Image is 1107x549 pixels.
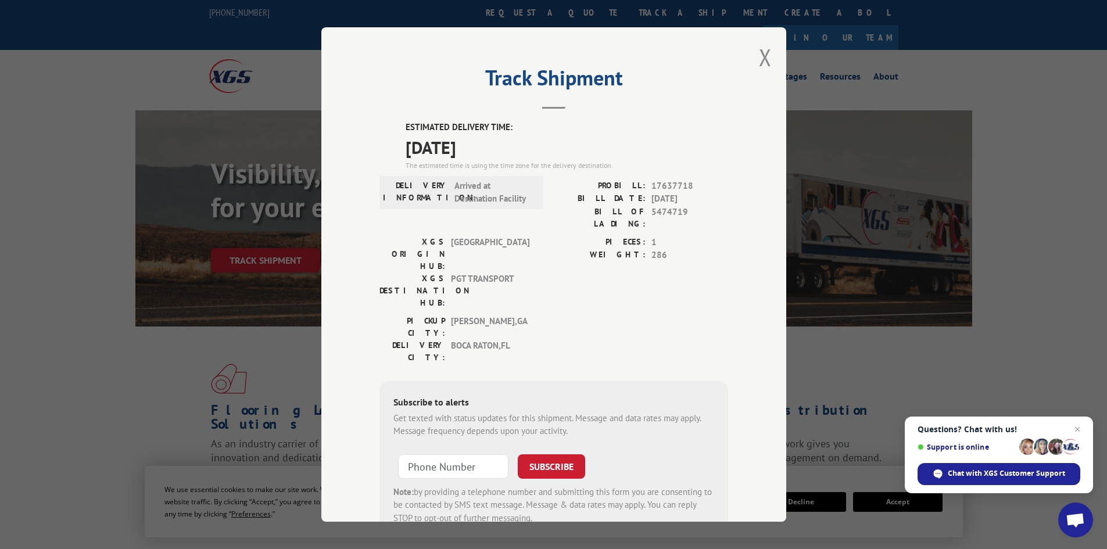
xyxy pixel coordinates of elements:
[451,315,529,339] span: [PERSON_NAME] , GA
[651,206,728,230] span: 5474719
[393,395,714,412] div: Subscribe to alerts
[554,249,646,262] label: WEIGHT:
[451,236,529,272] span: [GEOGRAPHIC_DATA]
[454,180,533,206] span: Arrived at Destination Facility
[759,42,772,73] button: Close modal
[554,192,646,206] label: BILL DATE:
[406,160,728,171] div: The estimated time is using the time zone for the delivery destination.
[948,468,1065,479] span: Chat with XGS Customer Support
[518,454,585,479] button: SUBSCRIBE
[406,134,728,160] span: [DATE]
[451,272,529,309] span: PGT TRANSPORT
[1058,503,1093,537] div: Open chat
[651,236,728,249] span: 1
[1070,422,1084,436] span: Close chat
[554,236,646,249] label: PIECES:
[379,315,445,339] label: PICKUP CITY:
[554,180,646,193] label: PROBILL:
[918,425,1080,434] span: Questions? Chat with us!
[379,236,445,272] label: XGS ORIGIN HUB:
[554,206,646,230] label: BILL OF LADING:
[393,486,414,497] strong: Note:
[651,249,728,262] span: 286
[918,463,1080,485] div: Chat with XGS Customer Support
[383,180,449,206] label: DELIVERY INFORMATION:
[406,121,728,134] label: ESTIMATED DELIVERY TIME:
[379,339,445,364] label: DELIVERY CITY:
[398,454,508,479] input: Phone Number
[393,412,714,438] div: Get texted with status updates for this shipment. Message and data rates may apply. Message frequ...
[379,70,728,92] h2: Track Shipment
[379,272,445,309] label: XGS DESTINATION HUB:
[451,339,529,364] span: BOCA RATON , FL
[651,180,728,193] span: 17637718
[393,486,714,525] div: by providing a telephone number and submitting this form you are consenting to be contacted by SM...
[918,443,1015,451] span: Support is online
[651,192,728,206] span: [DATE]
